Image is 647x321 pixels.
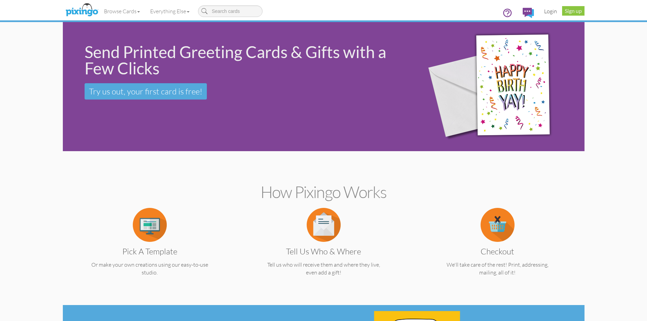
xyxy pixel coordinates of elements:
[64,2,100,19] img: pixingo logo
[255,247,392,256] h3: Tell us Who & Where
[539,3,562,20] a: Login
[99,3,145,20] a: Browse Cards
[145,3,195,20] a: Everything Else
[85,44,405,76] div: Send Printed Greeting Cards & Gifts with a Few Clicks
[198,5,263,17] input: Search cards
[424,261,571,277] p: We'll take care of the rest! Print, addressing, mailing, all of it!
[76,261,223,277] p: Or make your own creations using our easy-to-use studio.
[250,261,397,277] p: Tell us who will receive them and where they live, even add a gift!
[81,247,218,256] h3: Pick a Template
[85,83,207,100] a: Try us out, your first card is free!
[75,183,573,201] h2: How Pixingo works
[307,208,341,242] img: item.alt
[133,208,167,242] img: item.alt
[481,208,515,242] img: item.alt
[429,247,566,256] h3: Checkout
[424,221,571,277] a: Checkout We'll take care of the rest! Print, addressing, mailing, all of it!
[89,86,202,96] span: Try us out, your first card is free!
[250,221,397,277] a: Tell us Who & Where Tell us who will receive them and where they live, even add a gift!
[562,6,585,16] a: Sign up
[76,221,223,277] a: Pick a Template Or make your own creations using our easy-to-use studio.
[523,8,534,18] img: comments.svg
[416,13,580,161] img: 942c5090-71ba-4bfc-9a92-ca782dcda692.png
